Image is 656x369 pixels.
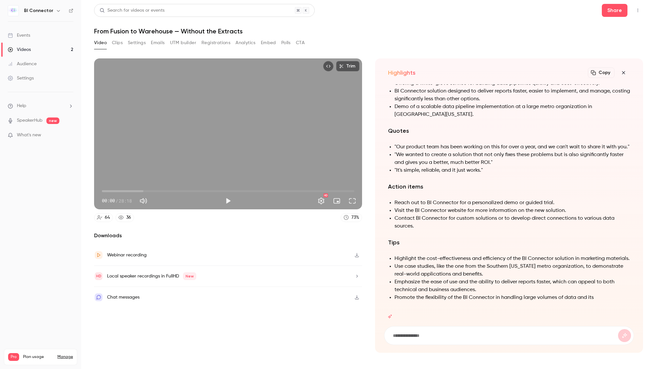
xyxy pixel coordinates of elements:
[170,38,196,48] button: UTM builder
[222,194,235,207] button: Play
[388,238,630,247] h2: Tips
[261,38,276,48] button: Embed
[8,6,18,16] img: BI Connector
[323,193,328,197] div: HD
[57,354,73,360] a: Manage
[24,7,53,14] h6: BI Connector
[17,117,43,124] a: SpeakerHub
[346,194,359,207] button: Full screen
[137,194,150,207] button: Mute
[395,255,630,263] li: Highlight the cost-effectiveness and efficiency of the BI Connector solution in marketing materials.
[281,38,291,48] button: Polls
[126,214,131,221] div: 36
[395,151,630,166] li: "We wanted to create a solution that not only fixes these problems but is also significantly fast...
[395,87,630,103] li: BI Connector solution designed to deliver reports faster, easier to implement, and manage, costin...
[395,166,630,174] li: "It's simple, reliable, and it just works."
[602,4,627,17] button: Share
[94,213,113,222] a: 64
[330,194,343,207] button: Turn on miniplayer
[588,68,614,78] button: Copy
[128,38,146,48] button: Settings
[395,207,630,215] li: Visit the BI Connector website for more information on the new solution.
[8,32,30,39] div: Events
[115,197,118,204] span: /
[102,197,132,204] div: 00:00
[94,232,362,240] h2: Downloads
[183,272,196,280] span: New
[395,278,630,294] li: Emphasize the ease of use and the ability to deliver reports faster, which can appeal to both tec...
[341,213,362,222] a: 73%
[107,293,140,301] div: Chat messages
[633,5,643,16] button: Top Bar Actions
[8,75,34,81] div: Settings
[46,117,59,124] span: new
[102,197,115,204] span: 00:00
[296,38,305,48] button: CTA
[119,197,132,204] span: 28:18
[201,38,230,48] button: Registrations
[100,7,164,14] div: Search for videos or events
[94,27,643,35] h1: From Fusion to Warehouse — Without the Extracts
[395,199,630,207] li: Reach out to BI Connector for a personalized demo or guided trial.
[8,46,31,53] div: Videos
[395,263,630,278] li: Use case studies, like the one from the Southern [US_STATE] metro organization, to demonstrate re...
[17,103,26,109] span: Help
[323,61,334,71] button: Embed video
[351,214,359,221] div: 73 %
[112,38,123,48] button: Clips
[94,38,107,48] button: Video
[107,251,147,259] div: Webinar recording
[336,61,359,71] button: Trim
[151,38,164,48] button: Emails
[8,61,37,67] div: Audience
[395,215,630,230] li: Contact BI Connector for custom solutions or to develop direct connections to various data sources.
[388,126,630,135] h2: Quotes
[107,272,196,280] div: Local speaker recordings in FullHD
[236,38,256,48] button: Analytics
[388,69,416,77] h2: Highlights
[8,103,73,109] li: help-dropdown-opener
[23,354,54,360] span: Plan usage
[105,214,110,221] div: 64
[17,132,41,139] span: What's new
[315,194,328,207] button: Settings
[395,143,630,151] li: "Our product team has been working on this for over a year, and we can't wait to share it with you."
[115,213,134,222] a: 36
[395,103,630,118] li: Demo of a scalable data pipeline implementation at a large metro organization in [GEOGRAPHIC_DATA...
[388,182,630,191] h2: Action items
[395,294,630,301] li: Promote the flexibility of the BI Connector in handling large volumes of data and its
[8,353,19,361] span: Pro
